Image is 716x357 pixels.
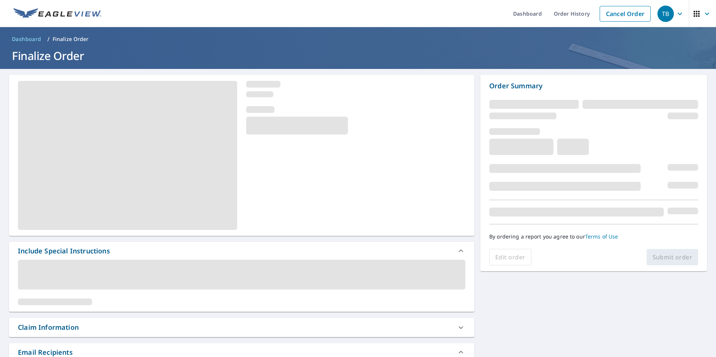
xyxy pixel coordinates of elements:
h1: Finalize Order [9,48,707,63]
div: Include Special Instructions [18,246,110,256]
div: TB [657,6,674,22]
div: Include Special Instructions [9,242,474,260]
div: Claim Information [18,322,79,332]
nav: breadcrumb [9,33,707,45]
li: / [47,35,50,44]
div: Claim Information [9,318,474,337]
a: Dashboard [9,33,44,45]
a: Terms of Use [585,233,618,240]
p: Finalize Order [53,35,89,43]
a: Cancel Order [600,6,651,22]
p: By ordering a report you agree to our [489,233,698,240]
span: Dashboard [12,35,41,43]
img: EV Logo [13,8,101,19]
p: Order Summary [489,81,698,91]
